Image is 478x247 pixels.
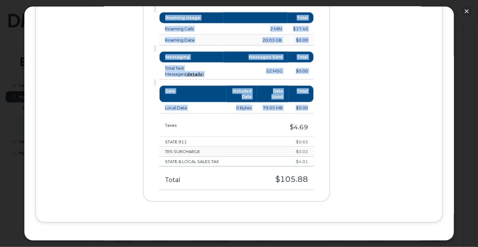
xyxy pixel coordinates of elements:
h4: STATE 911 [165,140,267,144]
td: 79.05 MB [257,102,288,114]
td: $0.00 [288,102,314,114]
td: Roaming Data [159,35,223,46]
h3: $4.69 [223,124,308,131]
th: Messages Sent [224,52,288,63]
th: Included Data [227,86,257,103]
td: 20.03 GB [223,35,287,46]
td: $0.00 [288,63,314,80]
td: Total Text Messages [159,63,224,80]
h4: $4.01 [279,159,308,164]
td: 0 Bytes [227,102,257,114]
th: Data [159,86,227,103]
h3: Taxes [165,123,212,127]
iframe: Messenger Launcher [451,220,473,242]
td: $0.00 [287,35,314,46]
h4: $0.03 [279,149,308,154]
h3: $105.88 [223,175,308,184]
span: ( ) [185,72,204,77]
h4: STATE & LOCAL SALES TAX [165,159,267,164]
td: Local Data [159,102,227,114]
h3: Total [165,177,212,184]
th: Data Used [257,86,288,103]
th: Total [288,52,314,63]
a: details [187,72,202,77]
th: Messaging [159,52,224,63]
h4: TRS SURCHARGE [165,149,267,154]
h4: $0.65 [279,140,308,144]
td: 52 MSG [224,63,288,80]
th: Total [288,86,314,103]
